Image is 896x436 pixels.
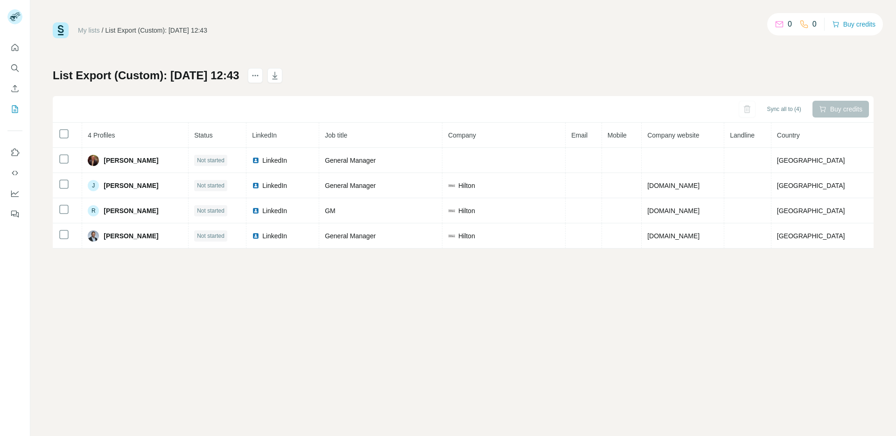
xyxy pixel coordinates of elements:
[104,231,158,241] span: [PERSON_NAME]
[777,232,845,240] span: [GEOGRAPHIC_DATA]
[325,157,376,164] span: General Manager
[7,80,22,97] button: Enrich CSV
[777,131,800,139] span: Country
[777,157,845,164] span: [GEOGRAPHIC_DATA]
[88,131,115,139] span: 4 Profiles
[197,232,224,240] span: Not started
[448,207,455,215] img: company-logo
[458,206,475,215] span: Hilton
[262,181,287,190] span: LinkedIn
[458,231,475,241] span: Hilton
[88,205,99,216] div: R
[262,206,287,215] span: LinkedIn
[325,207,336,215] span: GM
[647,131,699,139] span: Company website
[262,231,287,241] span: LinkedIn
[88,180,99,191] div: J
[252,182,259,189] img: LinkedIn logo
[7,144,22,161] button: Use Surfe on LinkedIn
[252,157,259,164] img: LinkedIn logo
[7,39,22,56] button: Quick start
[777,182,845,189] span: [GEOGRAPHIC_DATA]
[53,22,69,38] img: Surfe Logo
[7,206,22,222] button: Feedback
[7,101,22,118] button: My lists
[832,18,875,31] button: Buy credits
[767,105,801,113] span: Sync all to (4)
[647,207,700,215] span: [DOMAIN_NAME]
[104,206,158,215] span: [PERSON_NAME]
[197,181,224,190] span: Not started
[102,26,104,35] li: /
[325,232,376,240] span: General Manager
[105,26,207,35] div: List Export (Custom): [DATE] 12:43
[760,102,807,116] button: Sync all to (4)
[777,207,845,215] span: [GEOGRAPHIC_DATA]
[88,230,99,242] img: Avatar
[458,181,475,190] span: Hilton
[104,156,158,165] span: [PERSON_NAME]
[252,207,259,215] img: LinkedIn logo
[647,182,700,189] span: [DOMAIN_NAME]
[78,27,100,34] a: My lists
[647,232,700,240] span: [DOMAIN_NAME]
[88,155,99,166] img: Avatar
[7,60,22,76] button: Search
[262,156,287,165] span: LinkedIn
[7,165,22,181] button: Use Surfe API
[7,185,22,202] button: Dashboard
[197,156,224,165] span: Not started
[53,68,239,83] h1: List Export (Custom): [DATE] 12:43
[812,19,817,30] p: 0
[788,19,792,30] p: 0
[325,131,347,139] span: Job title
[252,232,259,240] img: LinkedIn logo
[448,232,455,240] img: company-logo
[197,207,224,215] span: Not started
[730,131,755,139] span: Landline
[325,182,376,189] span: General Manager
[104,181,158,190] span: [PERSON_NAME]
[248,68,263,83] button: actions
[448,131,476,139] span: Company
[252,131,277,139] span: LinkedIn
[571,131,588,139] span: Email
[194,131,213,139] span: Status
[608,131,627,139] span: Mobile
[448,182,455,189] img: company-logo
